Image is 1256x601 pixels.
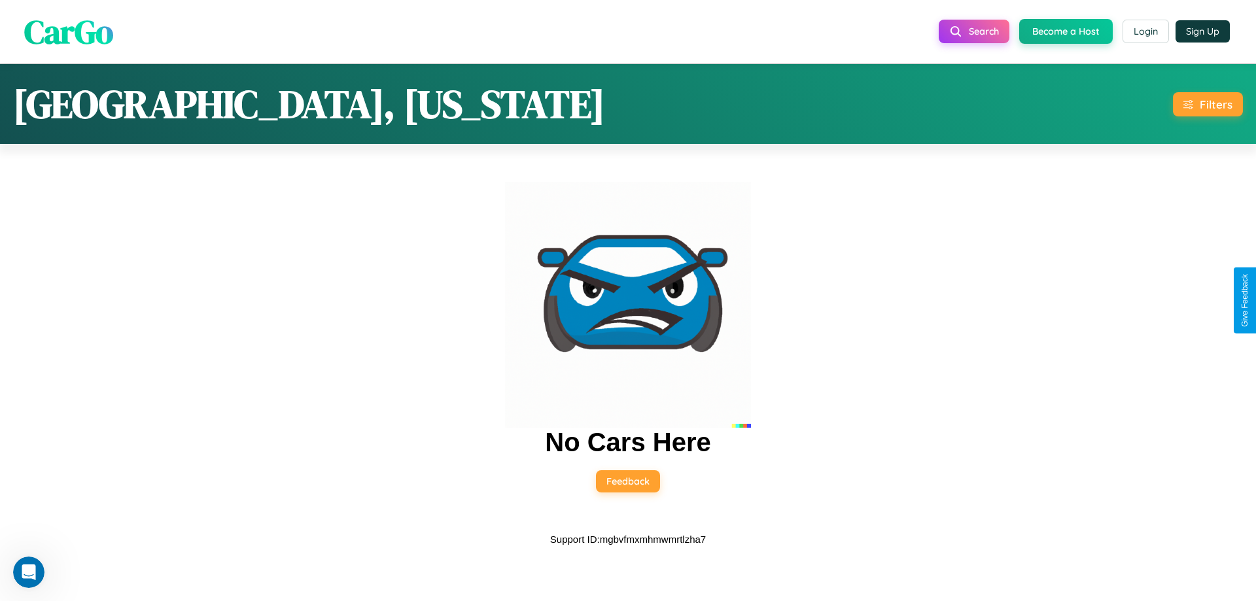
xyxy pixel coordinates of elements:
span: CarGo [24,9,113,54]
button: Login [1123,20,1169,43]
div: Filters [1200,97,1232,111]
iframe: Intercom live chat [13,557,44,588]
h1: [GEOGRAPHIC_DATA], [US_STATE] [13,77,605,131]
button: Sign Up [1176,20,1230,43]
span: Search [969,26,999,37]
button: Filters [1173,92,1243,116]
button: Feedback [596,470,660,492]
div: Give Feedback [1240,274,1249,327]
h2: No Cars Here [545,428,710,457]
button: Search [939,20,1009,43]
img: car [505,182,751,428]
button: Become a Host [1019,19,1113,44]
p: Support ID: mgbvfmxmhmwmrtlzha7 [550,530,706,548]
